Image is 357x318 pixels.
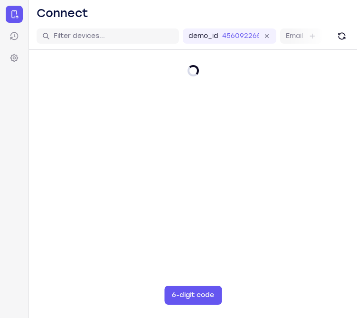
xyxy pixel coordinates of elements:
a: Settings [6,49,23,66]
button: 6-digit code [164,286,222,305]
h1: Connect [37,6,88,21]
button: Refresh [334,28,349,44]
a: Connect [6,6,23,23]
label: demo_id [188,31,218,41]
input: Filter devices... [54,31,173,41]
label: Email [286,31,303,41]
a: Sessions [6,28,23,45]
